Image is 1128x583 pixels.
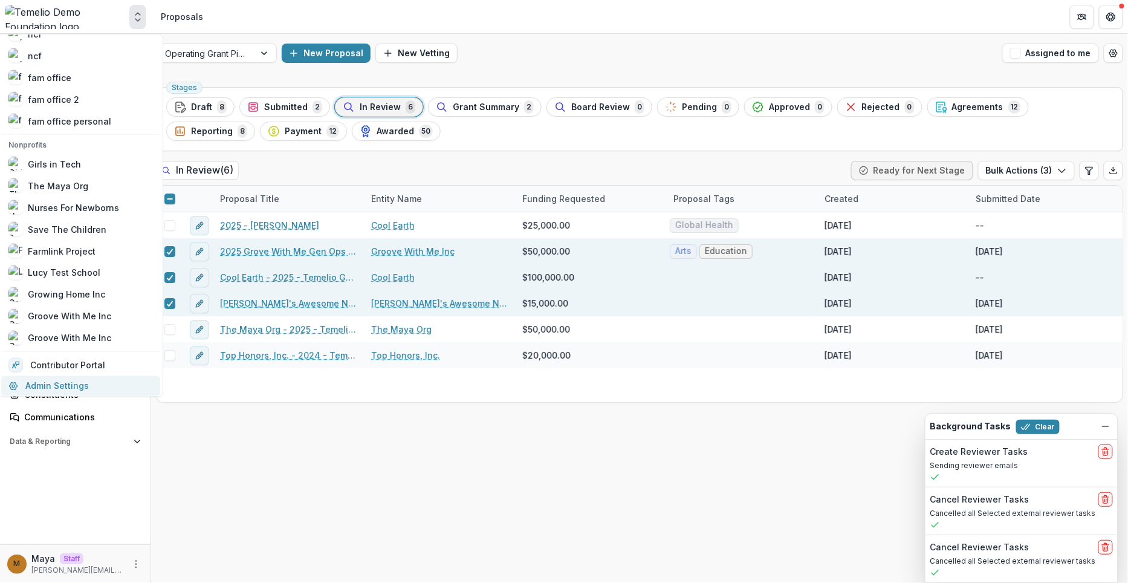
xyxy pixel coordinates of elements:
[161,10,203,23] div: Proposals
[976,297,1003,310] div: [DATE]
[976,349,1003,362] div: [DATE]
[546,97,652,117] button: Board Review0
[968,192,1048,205] div: Submitted Date
[282,44,371,63] button: New Proposal
[515,186,666,212] div: Funding Requested
[377,126,414,137] span: Awarded
[220,219,319,232] a: 2025 - [PERSON_NAME]
[1008,100,1021,114] span: 12
[166,97,235,117] button: Draft8
[837,97,922,117] button: Rejected0
[825,245,852,258] div: [DATE]
[313,100,322,114] span: 2
[31,565,124,576] p: [PERSON_NAME][EMAIL_ADDRESS][DOMAIN_NAME]
[8,26,23,41] img: ncf
[129,5,146,29] button: Open entity switcher
[817,186,968,212] div: Created
[60,553,83,564] p: Staff
[5,407,146,427] a: Communications
[172,83,197,92] span: Stages
[264,102,308,112] span: Submitted
[213,192,287,205] div: Proposal Title
[220,245,357,258] a: 2025 Grove With Me Gen Ops Request
[862,102,900,112] span: Rejected
[522,219,570,232] span: $25,000.00
[976,323,1003,336] div: [DATE]
[930,556,1113,567] p: Cancelled all Selected external reviewer tasks
[406,100,415,114] span: 6
[190,294,209,313] button: edit
[217,100,227,114] span: 8
[930,495,1029,505] h2: Cancel Reviewer Tasks
[220,323,357,336] a: The Maya Org - 2025 - Temelio General [PERSON_NAME]
[952,102,1003,112] span: Agreements
[1104,161,1123,180] button: Export table data
[524,100,534,114] span: 2
[666,186,817,212] div: Proposal Tags
[825,219,852,232] div: [DATE]
[14,560,21,568] div: Maya
[522,245,570,258] span: $50,000.00
[428,97,542,117] button: Grant Summary2
[722,100,731,114] span: 0
[371,323,432,336] a: The Maya Org
[371,271,415,284] a: Cool Earth
[1002,44,1099,63] button: Assigned to me
[744,97,832,117] button: Approved0
[515,192,612,205] div: Funding Requested
[213,186,364,212] div: Proposal Title
[129,557,143,572] button: More
[522,271,574,284] span: $100,000.00
[238,125,247,138] span: 8
[28,27,42,40] div: ncf
[220,349,357,362] a: Top Honors, Inc. - 2024 - Temelio Project Grant Form
[930,447,1028,457] h2: Create Reviewer Tasks
[769,102,810,112] span: Approved
[825,349,852,362] div: [DATE]
[1016,420,1060,434] button: Clear
[191,102,212,112] span: Draft
[190,320,209,339] button: edit
[220,297,357,310] a: [PERSON_NAME]'s Awesome Nonprofit - 2025 - Test file
[1070,5,1094,29] button: Partners
[571,102,630,112] span: Board Review
[371,349,440,362] a: Top Honors, Inc.
[190,242,209,261] button: edit
[666,192,742,205] div: Proposal Tags
[851,161,973,180] button: Ready for Next Stage
[905,100,915,114] span: 0
[156,161,239,179] h2: In Review ( 6 )
[156,8,208,25] nav: breadcrumb
[927,97,1029,117] button: Agreements12
[419,125,433,138] span: 50
[976,219,984,232] div: --
[453,102,519,112] span: Grant Summary
[191,126,233,137] span: Reporting
[190,216,209,235] button: edit
[24,411,136,423] div: Communications
[190,268,209,287] button: edit
[976,245,1003,258] div: [DATE]
[5,432,146,451] button: Open Data & Reporting
[375,44,458,63] button: New Vetting
[360,102,401,112] span: In Review
[1098,445,1113,459] button: delete
[220,271,357,284] a: Cool Earth - 2025 - Temelio General [PERSON_NAME]
[1098,492,1113,507] button: delete
[326,125,339,138] span: 12
[190,346,209,365] button: edit
[635,100,644,114] span: 0
[1104,44,1123,63] button: Open table manager
[364,186,515,212] div: Entity Name
[930,542,1029,553] h2: Cancel Reviewer Tasks
[825,297,852,310] div: [DATE]
[239,97,330,117] button: Submitted2
[968,186,1120,212] div: Submitted Date
[1098,540,1113,555] button: delete
[260,122,347,141] button: Payment12
[930,460,1113,471] p: Sending reviewer emails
